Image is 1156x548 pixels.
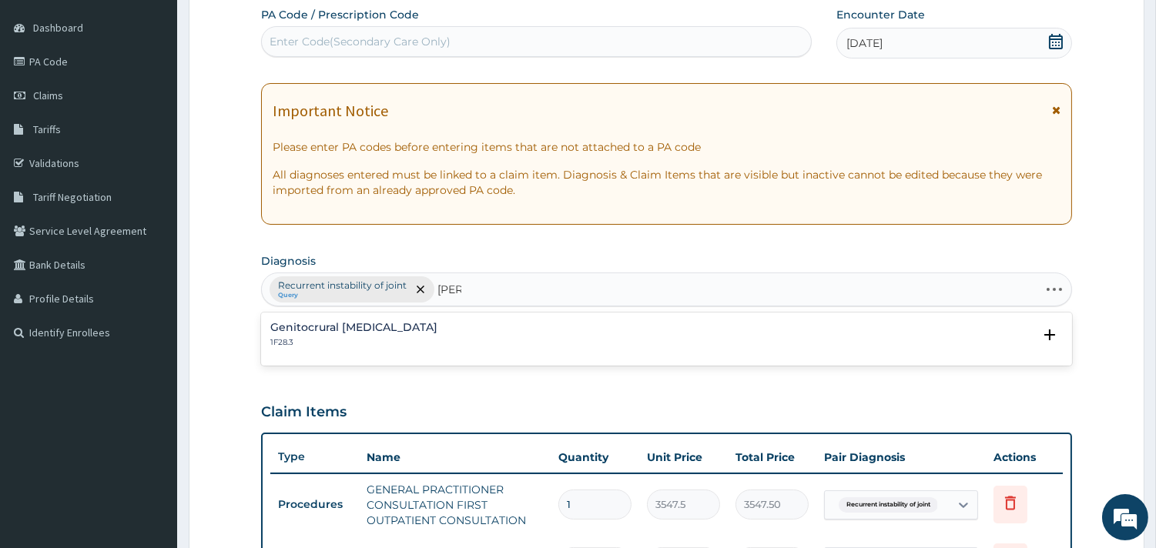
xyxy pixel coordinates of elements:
[89,172,213,327] span: We're online!
[33,21,83,35] span: Dashboard
[836,7,925,22] label: Encounter Date
[33,89,63,102] span: Claims
[359,474,551,536] td: GENERAL PRACTITIONER CONSULTATION FIRST OUTPATIENT CONSULTATION
[261,253,316,269] label: Diagnosis
[253,8,290,45] div: Minimize live chat window
[270,490,359,519] td: Procedures
[273,139,1061,155] p: Please enter PA codes before entering items that are not attached to a PA code
[33,190,112,204] span: Tariff Negotiation
[273,102,388,119] h1: Important Notice
[270,322,437,333] h4: Genitocrural [MEDICAL_DATA]
[839,497,938,513] span: Recurrent instability of joint
[278,279,407,292] p: Recurrent instability of joint
[551,442,639,473] th: Quantity
[80,86,259,106] div: Chat with us now
[278,292,407,299] small: Query
[28,77,62,115] img: d_794563401_company_1708531726252_794563401
[639,442,728,473] th: Unit Price
[1040,326,1059,344] i: open select status
[8,376,293,429] textarea: Type your message and hit 'Enter'
[359,442,551,473] th: Name
[414,282,427,296] span: remove selection option
[846,35,883,51] span: [DATE]
[270,34,451,49] div: Enter Code(Secondary Care Only)
[273,167,1061,198] p: All diagnoses entered must be linked to a claim item. Diagnosis & Claim Items that are visible bu...
[261,7,419,22] label: PA Code / Prescription Code
[33,122,61,136] span: Tariffs
[261,404,347,421] h3: Claim Items
[728,442,816,473] th: Total Price
[270,337,437,348] p: 1F28.3
[816,442,986,473] th: Pair Diagnosis
[986,442,1063,473] th: Actions
[270,443,359,471] th: Type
